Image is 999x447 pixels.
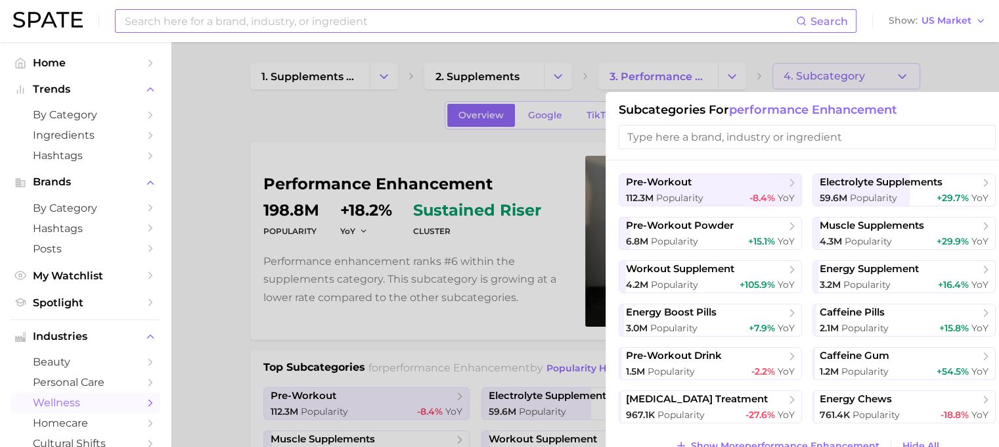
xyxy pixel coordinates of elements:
[33,108,138,121] span: by Category
[11,413,160,433] a: homecare
[749,322,775,334] span: +7.9%
[619,125,996,149] input: Type here a brand, industry or ingredient
[11,372,160,392] a: personal care
[850,192,897,204] span: Popularity
[33,296,138,309] span: Spotlight
[939,322,969,334] span: +15.8%
[619,174,802,206] button: pre-workout112.3m Popularity-8.4% YoY
[11,218,160,239] a: Hashtags
[33,202,138,214] span: by Category
[11,266,160,286] a: My Watchlist
[13,12,83,28] img: SPATE
[626,176,692,189] span: pre-workout
[626,220,734,232] span: pre-workout powder
[938,279,969,291] span: +16.4%
[820,409,850,421] span: 761.4k
[812,260,996,293] button: energy supplement3.2m Popularity+16.4% YoY
[11,392,160,413] a: wellness
[820,306,885,319] span: caffeine pills
[921,17,971,24] span: US Market
[820,322,839,334] span: 2.1m
[11,145,160,166] a: Hashtags
[33,57,138,69] span: Home
[971,365,988,377] span: YoY
[11,105,160,125] a: by Category
[656,192,703,204] span: Popularity
[626,306,717,319] span: energy boost pills
[937,365,969,377] span: +54.5%
[33,356,138,368] span: beauty
[812,304,996,337] button: caffeine pills2.1m Popularity+15.8% YoY
[971,192,988,204] span: YoY
[33,243,138,255] span: Posts
[889,17,918,24] span: Show
[11,327,160,346] button: Industries
[657,409,705,421] span: Popularity
[33,222,138,235] span: Hashtags
[820,365,839,377] span: 1.2m
[33,396,138,409] span: wellness
[778,409,795,421] span: YoY
[778,322,795,334] span: YoY
[11,293,160,313] a: Spotlight
[778,192,795,204] span: YoY
[740,279,775,291] span: +105.9%
[778,279,795,291] span: YoY
[11,239,160,259] a: Posts
[812,217,996,250] button: muscle supplements4.3m Popularity+29.9% YoY
[33,376,138,388] span: personal care
[651,279,698,291] span: Popularity
[619,217,802,250] button: pre-workout powder6.8m Popularity+15.1% YoY
[33,176,138,188] span: Brands
[626,235,648,247] span: 6.8m
[11,172,160,192] button: Brands
[626,393,768,406] span: [MEDICAL_DATA] treatment
[845,235,892,247] span: Popularity
[648,365,695,377] span: Popularity
[820,350,889,362] span: caffeine gum
[11,198,160,218] a: by Category
[749,192,775,204] span: -8.4%
[971,235,988,247] span: YoY
[626,365,645,377] span: 1.5m
[33,149,138,162] span: Hashtags
[885,12,989,30] button: ShowUS Market
[812,347,996,380] button: caffeine gum1.2m Popularity+54.5% YoY
[11,125,160,145] a: Ingredients
[729,103,897,117] span: performance enhancement
[33,129,138,141] span: Ingredients
[853,409,900,421] span: Popularity
[820,235,842,247] span: 4.3m
[626,322,648,334] span: 3.0m
[33,331,138,342] span: Industries
[745,409,775,421] span: -27.6%
[937,192,969,204] span: +29.7%
[810,15,848,28] span: Search
[812,390,996,423] button: energy chews761.4k Popularity-18.8% YoY
[820,263,919,275] span: energy supplement
[11,352,160,372] a: beauty
[11,53,160,73] a: Home
[937,235,969,247] span: +29.9%
[748,235,775,247] span: +15.1%
[820,279,841,291] span: 3.2m
[619,103,996,117] h1: Subcategories for
[33,83,138,95] span: Trends
[820,176,943,189] span: electrolyte supplements
[812,174,996,206] button: electrolyte supplements59.6m Popularity+29.7% YoY
[971,409,988,421] span: YoY
[841,322,889,334] span: Popularity
[626,263,734,275] span: workout supplement
[33,417,138,429] span: homecare
[619,347,802,380] button: pre-workout drink1.5m Popularity-2.2% YoY
[626,350,722,362] span: pre-workout drink
[11,80,160,99] button: Trends
[650,322,698,334] span: Popularity
[843,279,891,291] span: Popularity
[619,390,802,423] button: [MEDICAL_DATA] treatment967.1k Popularity-27.6% YoY
[820,220,924,232] span: muscle supplements
[971,322,988,334] span: YoY
[841,365,889,377] span: Popularity
[941,409,969,421] span: -18.8%
[626,192,654,204] span: 112.3m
